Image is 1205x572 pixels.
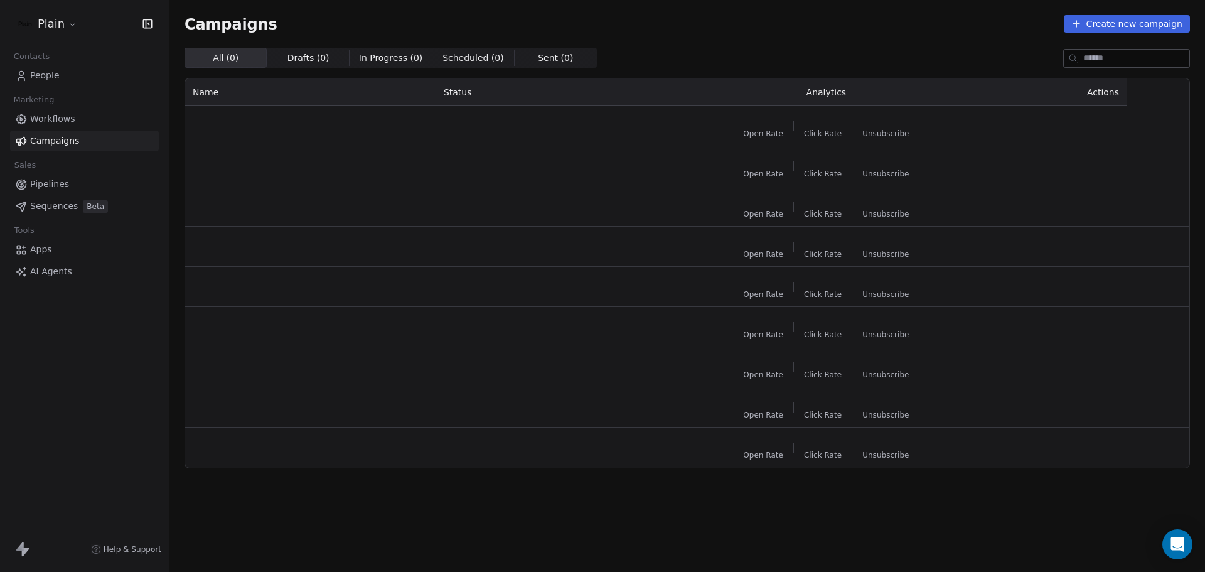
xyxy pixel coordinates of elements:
[988,78,1127,106] th: Actions
[10,196,159,217] a: SequencesBeta
[862,289,909,299] span: Unsubscribe
[804,370,842,380] span: Click Rate
[743,249,783,259] span: Open Rate
[442,51,504,65] span: Scheduled ( 0 )
[862,410,909,420] span: Unsubscribe
[91,544,161,554] a: Help & Support
[862,450,909,460] span: Unsubscribe
[743,289,783,299] span: Open Rate
[1162,529,1192,559] div: Open Intercom Messenger
[30,112,75,126] span: Workflows
[743,129,783,139] span: Open Rate
[359,51,423,65] span: In Progress ( 0 )
[104,544,161,554] span: Help & Support
[30,69,60,82] span: People
[18,16,33,31] img: Plain-Logo-Tile.png
[10,239,159,260] a: Apps
[10,261,159,282] a: AI Agents
[185,15,277,33] span: Campaigns
[30,178,69,191] span: Pipelines
[538,51,573,65] span: Sent ( 0 )
[862,209,909,219] span: Unsubscribe
[743,209,783,219] span: Open Rate
[10,174,159,195] a: Pipelines
[9,156,41,175] span: Sales
[287,51,329,65] span: Drafts ( 0 )
[8,90,60,109] span: Marketing
[30,265,72,278] span: AI Agents
[30,243,52,256] span: Apps
[804,289,842,299] span: Click Rate
[862,330,909,340] span: Unsubscribe
[10,109,159,129] a: Workflows
[804,330,842,340] span: Click Rate
[38,16,65,32] span: Plain
[804,450,842,460] span: Click Rate
[804,209,842,219] span: Click Rate
[15,13,80,35] button: Plain
[83,200,108,213] span: Beta
[10,65,159,86] a: People
[804,169,842,179] span: Click Rate
[862,249,909,259] span: Unsubscribe
[862,129,909,139] span: Unsubscribe
[804,410,842,420] span: Click Rate
[8,47,55,66] span: Contacts
[665,78,988,106] th: Analytics
[743,450,783,460] span: Open Rate
[185,78,436,106] th: Name
[9,221,40,240] span: Tools
[1064,15,1190,33] button: Create new campaign
[30,134,79,148] span: Campaigns
[804,129,842,139] span: Click Rate
[743,370,783,380] span: Open Rate
[862,370,909,380] span: Unsubscribe
[10,131,159,151] a: Campaigns
[804,249,842,259] span: Click Rate
[862,169,909,179] span: Unsubscribe
[743,410,783,420] span: Open Rate
[30,200,78,213] span: Sequences
[743,169,783,179] span: Open Rate
[436,78,665,106] th: Status
[743,330,783,340] span: Open Rate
